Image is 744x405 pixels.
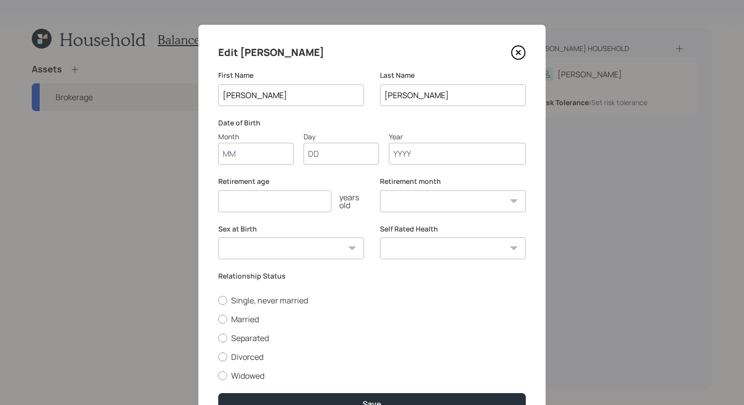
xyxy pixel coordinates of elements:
label: Separated [218,333,526,344]
label: Single, never married [218,295,526,306]
div: Day [304,131,379,142]
label: Divorced [218,351,526,362]
label: Retirement age [218,176,364,186]
label: Self Rated Health [380,224,526,234]
label: First Name [218,70,364,80]
label: Widowed [218,370,526,381]
div: Year [389,131,526,142]
input: Day [304,143,379,165]
label: Married [218,314,526,325]
label: Sex at Birth [218,224,364,234]
label: Retirement month [380,176,526,186]
label: Last Name [380,70,526,80]
input: Month [218,143,294,165]
label: Date of Birth [218,118,526,128]
div: Month [218,131,294,142]
label: Relationship Status [218,271,526,281]
input: Year [389,143,526,165]
div: years old [331,193,364,209]
h4: Edit [PERSON_NAME] [218,45,324,60]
